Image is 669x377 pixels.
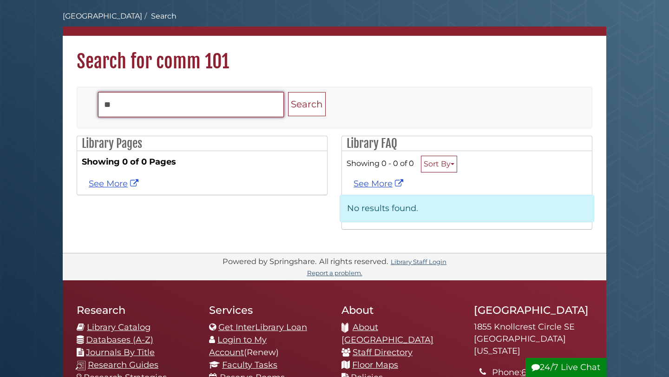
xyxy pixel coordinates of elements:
a: Faculty Tasks [222,360,277,370]
a: Login to My Account [209,335,267,357]
a: Library Staff Login [391,258,446,265]
a: Library Catalog [87,322,151,332]
a: Databases (A-Z) [86,335,153,345]
h2: Research [77,304,195,317]
strong: Showing 0 of 0 Pages [82,156,322,168]
p: No results found. [340,195,594,222]
a: See more comm 101 results [89,179,141,189]
a: Get InterLibrary Loan [218,322,307,332]
nav: breadcrumb [63,11,606,36]
li: Search [142,11,177,22]
h2: Services [209,304,328,317]
span: Showing 0 - 0 of 0 [347,159,414,168]
a: Staff Directory [353,347,413,357]
h2: Library FAQ [342,136,592,151]
img: research-guides-icon-white_37x37.png [76,361,85,370]
h2: Library Pages [77,136,327,151]
button: 24/7 Live Chat [525,358,606,377]
a: Research Guides [88,360,158,370]
h1: Search for comm 101 [63,36,606,73]
a: Journals By Title [86,347,155,357]
button: Search [288,92,326,117]
li: (Renew) [209,334,328,359]
a: See More [354,179,406,189]
a: Report a problem. [307,269,362,277]
h2: [GEOGRAPHIC_DATA] [474,304,592,317]
div: All rights reserved. [318,257,389,266]
a: Floor Maps [352,360,398,370]
address: 1855 Knollcrest Circle SE [GEOGRAPHIC_DATA][US_STATE] [474,321,592,357]
button: Sort By [421,156,457,172]
div: Powered by Springshare. [221,257,318,266]
a: [GEOGRAPHIC_DATA] [63,12,142,20]
h2: About [341,304,460,317]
